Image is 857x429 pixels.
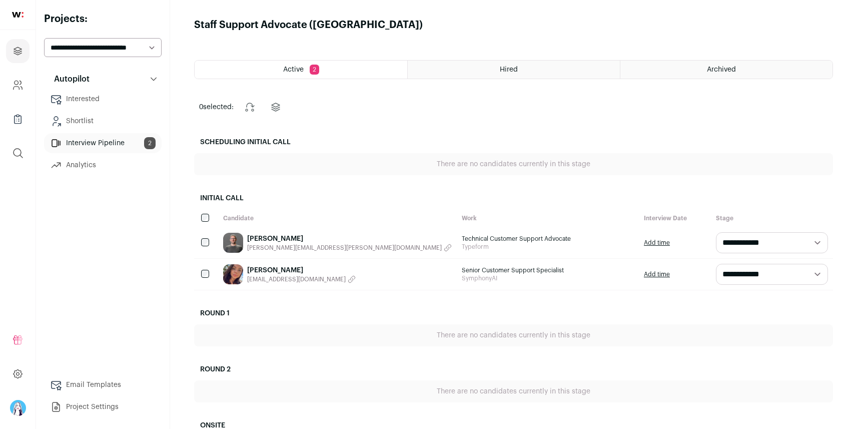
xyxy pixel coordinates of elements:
[194,380,833,402] div: There are no candidates currently in this stage
[310,65,319,75] span: 2
[194,302,833,324] h2: Round 1
[194,153,833,175] div: There are no candidates currently in this stage
[144,137,156,149] span: 2
[711,209,833,227] div: Stage
[644,270,670,278] a: Add time
[707,66,736,73] span: Archived
[462,274,634,282] span: SymphonyAI
[194,358,833,380] h2: Round 2
[12,12,24,18] img: wellfound-shorthand-0d5821cbd27db2630d0214b213865d53afaa358527fdda9d0ea32b1df1b89c2c.svg
[639,209,711,227] div: Interview Date
[44,133,162,153] a: Interview Pipeline2
[194,187,833,209] h2: Initial Call
[247,275,346,283] span: [EMAIL_ADDRESS][DOMAIN_NAME]
[44,397,162,417] a: Project Settings
[199,104,203,111] span: 0
[462,235,634,243] span: Technical Customer Support Advocate
[247,265,356,275] a: [PERSON_NAME]
[218,209,457,227] div: Candidate
[6,39,30,63] a: Projects
[10,400,26,416] img: 17519023-medium_jpg
[10,400,26,416] button: Open dropdown
[194,18,423,32] h1: Staff Support Advocate ([GEOGRAPHIC_DATA])
[44,155,162,175] a: Analytics
[462,266,634,274] span: Senior Customer Support Specialist
[457,209,639,227] div: Work
[620,61,832,79] a: Archived
[44,89,162,109] a: Interested
[48,73,90,85] p: Autopilot
[194,324,833,346] div: There are no candidates currently in this stage
[283,66,304,73] span: Active
[44,12,162,26] h2: Projects:
[223,233,243,253] img: 3b0f4f14962da73d8a93cd66c9532ebff7e0d224894690a8ae2e3f301b08aec3
[194,131,833,153] h2: Scheduling Initial Call
[44,69,162,89] button: Autopilot
[500,66,518,73] span: Hired
[223,264,243,284] img: f5cf1eb322e01e3acca9fe4782e14ef75e451c71d2afc94f8409dbd3b5b7134b
[247,275,356,283] button: [EMAIL_ADDRESS][DOMAIN_NAME]
[247,244,442,252] span: [PERSON_NAME][EMAIL_ADDRESS][PERSON_NAME][DOMAIN_NAME]
[44,375,162,395] a: Email Templates
[247,234,452,244] a: [PERSON_NAME]
[644,239,670,247] a: Add time
[6,107,30,131] a: Company Lists
[199,102,234,112] span: selected:
[6,73,30,97] a: Company and ATS Settings
[462,243,634,251] span: Typeform
[408,61,620,79] a: Hired
[44,111,162,131] a: Shortlist
[238,95,262,119] button: Change stage
[247,244,452,252] button: [PERSON_NAME][EMAIL_ADDRESS][PERSON_NAME][DOMAIN_NAME]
